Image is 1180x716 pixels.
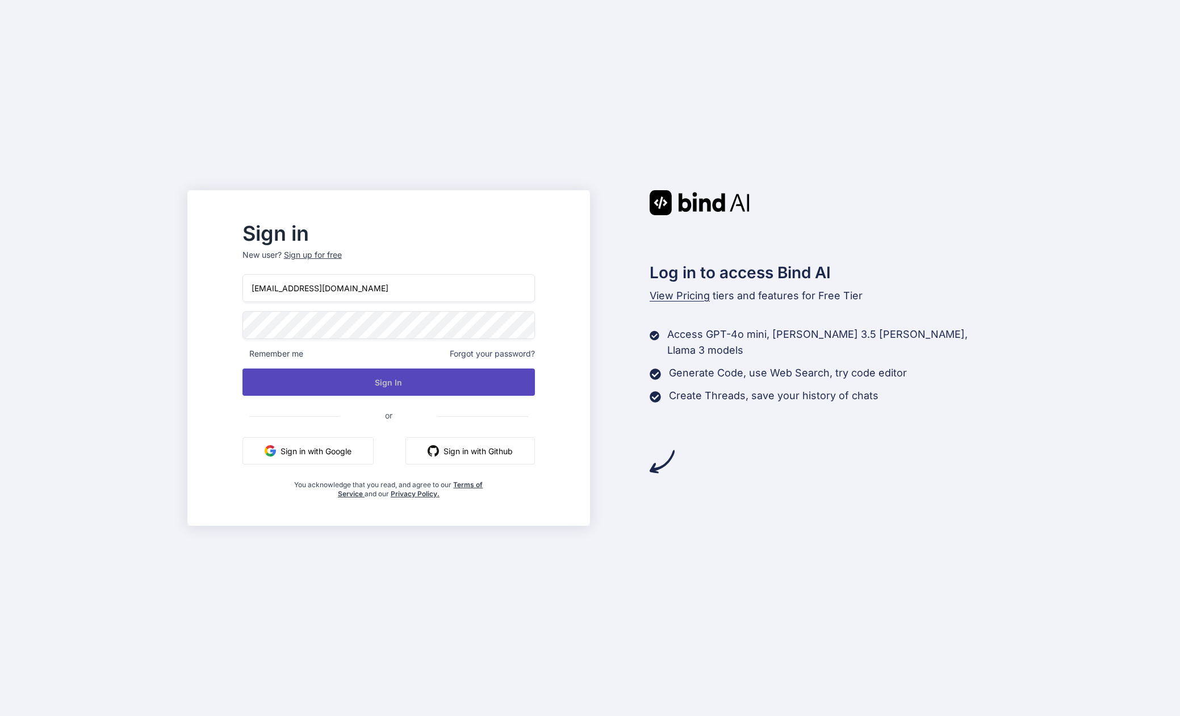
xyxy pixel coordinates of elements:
[242,224,535,242] h2: Sign in
[284,249,342,261] div: Sign up for free
[650,190,750,215] img: Bind AI logo
[338,480,483,498] a: Terms of Service
[650,261,993,284] h2: Log in to access Bind AI
[650,449,675,474] img: arrow
[242,274,535,302] input: Login or Email
[242,369,535,396] button: Sign In
[291,474,487,499] div: You acknowledge that you read, and agree to our and our
[450,348,535,359] span: Forgot your password?
[340,401,438,429] span: or
[650,288,993,304] p: tiers and features for Free Tier
[428,445,439,457] img: github
[667,326,993,358] p: Access GPT-4o mini, [PERSON_NAME] 3.5 [PERSON_NAME], Llama 3 models
[669,388,878,404] p: Create Threads, save your history of chats
[242,348,303,359] span: Remember me
[242,437,374,464] button: Sign in with Google
[650,290,710,302] span: View Pricing
[391,489,440,498] a: Privacy Policy.
[669,365,907,381] p: Generate Code, use Web Search, try code editor
[242,249,535,274] p: New user?
[265,445,276,457] img: google
[405,437,535,464] button: Sign in with Github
